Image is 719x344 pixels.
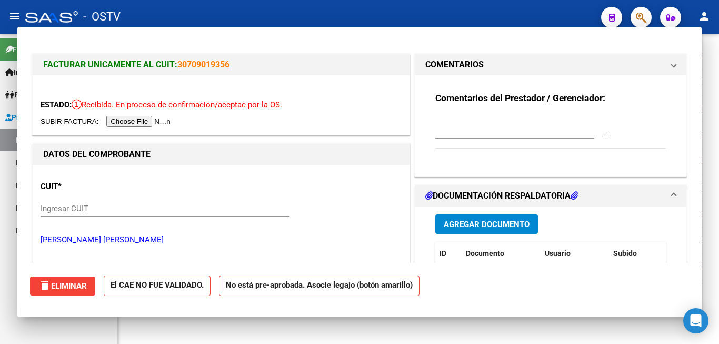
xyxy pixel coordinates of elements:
mat-icon: person [698,10,711,23]
datatable-header-cell: ID [435,242,462,265]
span: Eliminar [38,281,87,291]
span: Usuario [545,249,571,258]
h1: COMENTARIOS [425,58,484,71]
span: Recibida. En proceso de confirmacion/aceptac por la OS. [72,100,282,110]
strong: El CAE NO FUE VALIDADO. [104,276,211,296]
p: [PERSON_NAME] [PERSON_NAME] [41,234,402,246]
mat-icon: delete [38,279,51,292]
span: Documento [466,249,504,258]
datatable-header-cell: Acción [662,242,714,265]
strong: DATOS DEL COMPROBANTE [43,149,151,159]
span: Padrón [5,89,39,101]
span: Firma Express [5,44,60,55]
button: Eliminar [30,277,95,296]
h1: DOCUMENTACIÓN RESPALDATORIA [425,190,578,202]
span: Prestadores / Proveedores [5,112,101,123]
span: FACTURAR UNICAMENTE AL CUIT: [43,60,177,70]
span: ESTADO: [41,100,72,110]
span: Subido [613,249,637,258]
datatable-header-cell: Documento [462,242,541,265]
mat-expansion-panel-header: COMENTARIOS [415,54,686,75]
span: - OSTV [83,5,121,28]
span: Agregar Documento [444,220,530,229]
datatable-header-cell: Usuario [541,242,609,265]
button: Agregar Documento [435,214,538,234]
strong: No está pre-aprobada. Asocie legajo (botón amarillo) [219,276,420,296]
div: Open Intercom Messenger [683,308,708,333]
span: ID [440,249,446,258]
p: CUIT [41,181,149,193]
strong: Comentarios del Prestador / Gerenciador: [435,93,605,103]
div: COMENTARIOS [415,75,686,177]
mat-icon: menu [8,10,21,23]
a: 30709019356 [177,60,229,70]
mat-expansion-panel-header: DOCUMENTACIÓN RESPALDATORIA [415,185,686,207]
span: Inicio [5,66,32,78]
p: Area destinado * [41,262,149,274]
datatable-header-cell: Subido [609,242,662,265]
